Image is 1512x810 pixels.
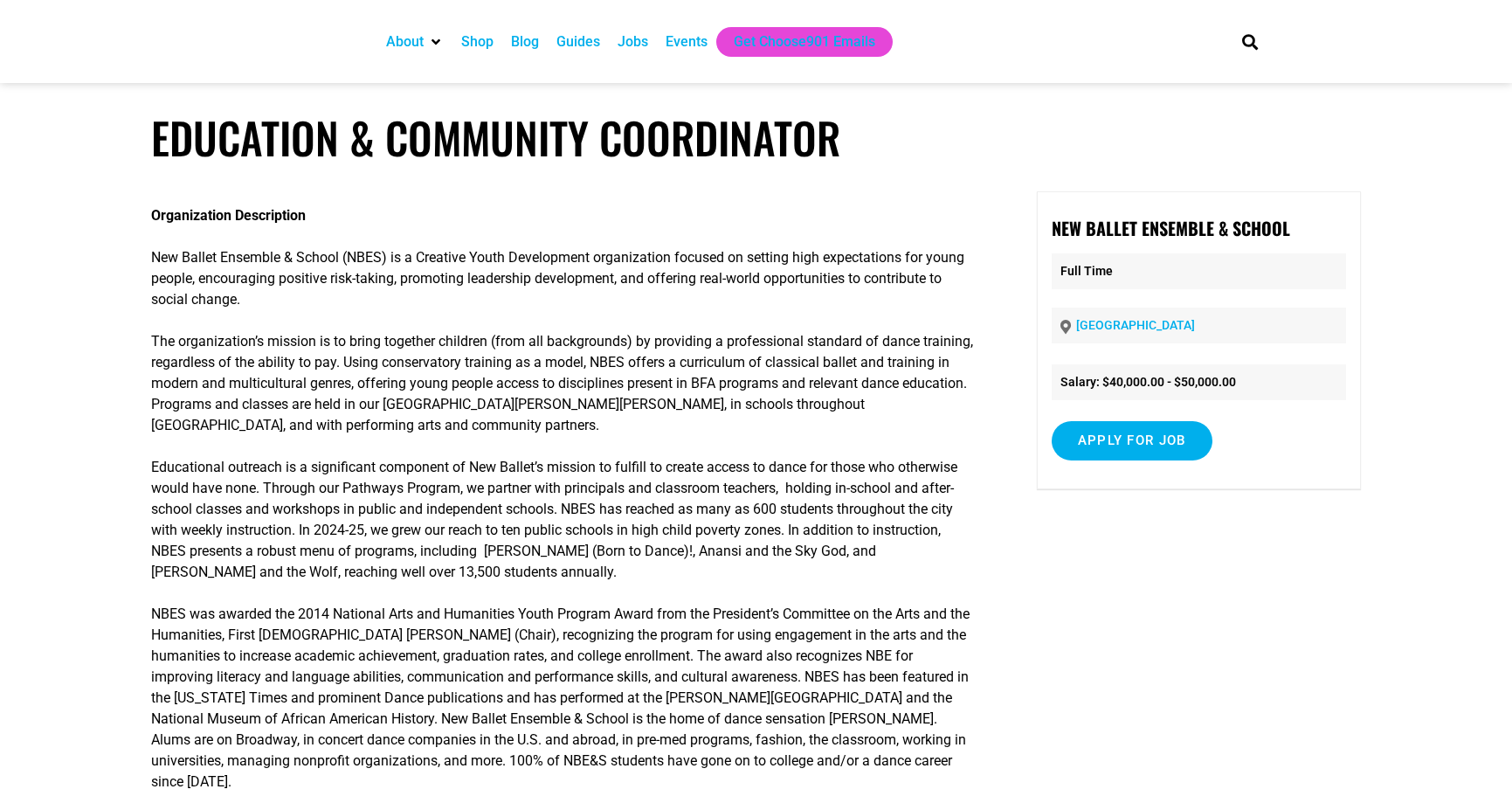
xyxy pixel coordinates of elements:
[1076,318,1195,332] a: [GEOGRAPHIC_DATA]
[377,27,452,57] div: About
[666,31,708,52] a: Events
[151,457,976,583] p: Educational outreach is a significant component of New Ballet’s mission to fulfill to create acce...
[461,31,494,52] a: Shop
[386,31,424,52] a: About
[734,31,875,52] a: Get Choose901 Emails
[511,31,539,52] a: Blog
[151,331,976,436] p: The organization’s mission is to bring together children (from all backgrounds) by providing a pr...
[151,247,976,310] p: New Ballet Ensemble & School (NBES) is a Creative Youth Development organization focused on setti...
[618,31,648,52] a: Jobs
[1052,364,1346,400] li: Salary: $40,000.00 - $50,000.00
[1235,27,1264,56] div: Search
[1052,253,1346,289] p: Full Time
[151,112,1361,163] h1: Education & Community Coordinator
[377,27,1212,57] nav: Main nav
[1052,215,1290,241] strong: New Ballet Ensemble & School
[1052,421,1212,460] input: Apply for job
[151,604,976,793] p: NBES was awarded the 2014 National Arts and Humanities Youth Program Award from the President’s C...
[151,207,306,224] strong: Organization Description
[556,31,600,52] a: Guides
